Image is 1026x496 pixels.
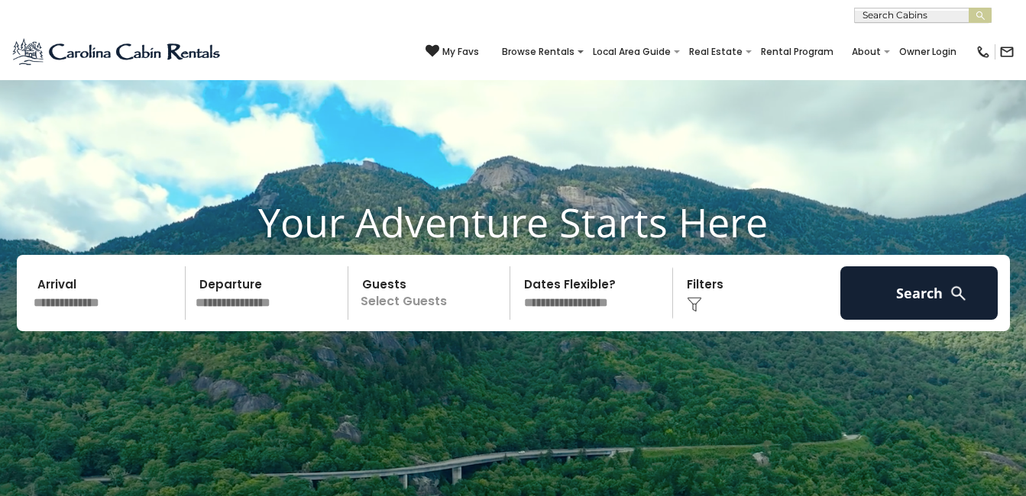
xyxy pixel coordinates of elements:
[681,41,750,63] a: Real Estate
[892,41,964,63] a: Owner Login
[840,266,998,320] button: Search
[844,41,888,63] a: About
[353,266,510,320] p: Select Guests
[11,198,1015,246] h1: Your Adventure Starts Here
[949,284,968,303] img: search-regular-white.png
[753,41,841,63] a: Rental Program
[442,45,479,59] span: My Favs
[11,37,223,67] img: Blue-2.png
[585,41,678,63] a: Local Area Guide
[976,44,991,60] img: phone-regular-black.png
[999,44,1015,60] img: mail-regular-black.png
[687,297,702,312] img: filter--v1.png
[426,44,479,60] a: My Favs
[494,41,582,63] a: Browse Rentals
